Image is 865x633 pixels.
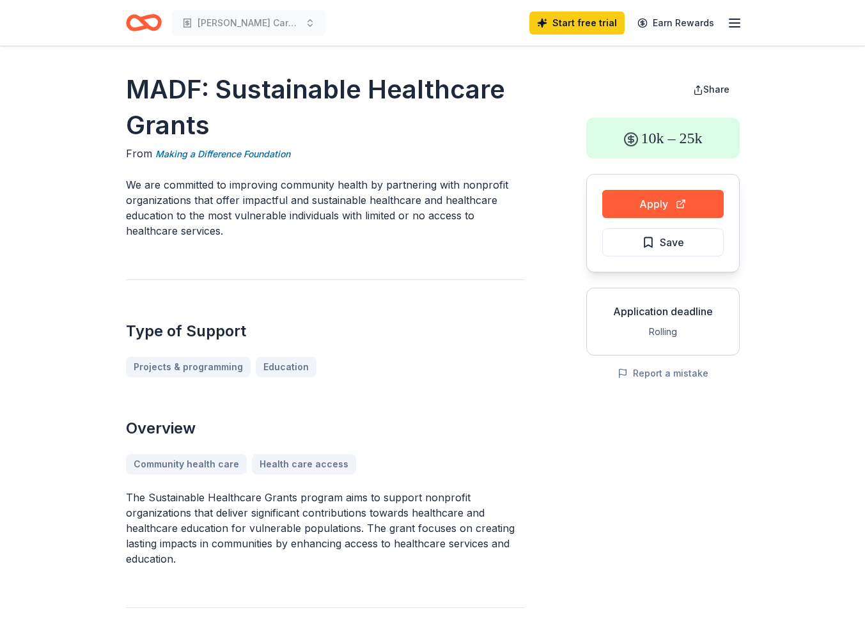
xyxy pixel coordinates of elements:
a: Education [256,357,316,377]
h2: Overview [126,418,525,439]
p: The Sustainable Healthcare Grants program aims to support nonprofit organizations that deliver si... [126,490,525,567]
button: Apply [602,190,724,218]
span: Share [703,84,729,95]
a: Start free trial [529,12,625,35]
h2: Type of Support [126,321,525,341]
a: Home [126,8,162,38]
button: Report a mistake [618,366,708,381]
span: Save [660,234,684,251]
a: Making a Difference Foundation [155,146,290,162]
button: Share [683,77,740,102]
div: Application deadline [597,304,729,319]
a: Earn Rewards [630,12,722,35]
p: We are committed to improving community health by partnering with nonprofit organizations that of... [126,177,525,238]
h1: MADF: Sustainable Healthcare Grants [126,72,525,143]
span: [PERSON_NAME] Care, Therapy, Independant Living [198,15,300,31]
div: Rolling [597,324,729,340]
button: [PERSON_NAME] Care, Therapy, Independant Living [172,10,325,36]
div: 10k – 25k [586,118,740,159]
button: Save [602,228,724,256]
a: Projects & programming [126,357,251,377]
div: From [126,146,525,162]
